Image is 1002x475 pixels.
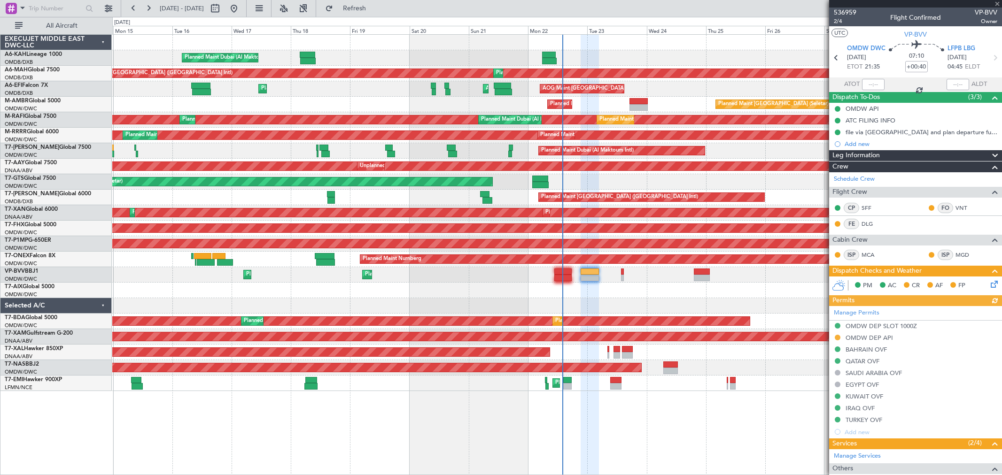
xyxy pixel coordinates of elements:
div: file via [GEOGRAPHIC_DATA] and plan departure fuel 55000 Lbs. [846,128,997,136]
span: T7-ONEX [5,253,30,259]
div: ISP [844,250,859,260]
a: T7-ONEXFalcon 8X [5,253,55,259]
span: Flight Crew [832,187,867,198]
span: Others [832,463,853,474]
span: ETOT [847,62,862,72]
span: All Aircraft [24,23,99,29]
span: Cabin Crew [832,235,868,245]
a: OMDW/DWC [5,260,37,267]
div: AOG Maint [GEOGRAPHIC_DATA] (Dubai Intl) [543,82,652,96]
div: Add new [845,140,997,148]
div: CP [844,203,859,213]
div: OMDW API [846,105,879,113]
span: T7-XAL [5,346,24,352]
div: FO [938,203,953,213]
span: T7-NAS [5,361,25,367]
div: Planned Maint [GEOGRAPHIC_DATA] ([GEOGRAPHIC_DATA] Intl) [496,66,653,80]
span: M-AMBR [5,98,29,104]
span: Dispatch Checks and Weather [832,266,922,276]
div: Flight Confirmed [890,13,941,23]
div: Planned Maint Dubai (Al Maktoum Intl) [182,113,275,127]
a: T7-XANGlobal 6000 [5,207,58,212]
span: A6-EFI [5,83,22,88]
span: (2/4) [968,438,982,448]
span: FP [958,281,965,291]
span: VP-BVV [5,268,25,274]
span: T7-[PERSON_NAME] [5,191,59,197]
a: OMDB/DXB [5,90,33,97]
a: Schedule Crew [834,175,875,184]
a: DNAA/ABV [5,214,32,221]
div: Planned Maint [GEOGRAPHIC_DATA] [555,376,645,390]
a: T7-P1MPG-650ER [5,237,51,243]
span: Dispatch To-Dos [832,92,880,103]
div: Sun 21 [469,26,528,34]
div: Planned Maint Dubai (Al Maktoum Intl) [599,113,692,127]
div: Mon 22 [528,26,587,34]
div: Tue 23 [587,26,646,34]
div: Planned Maint [GEOGRAPHIC_DATA] ([GEOGRAPHIC_DATA] Intl) [76,66,233,80]
div: Sat 20 [410,26,469,34]
a: T7-[PERSON_NAME]Global 6000 [5,191,91,197]
button: UTC [831,29,848,37]
a: M-AMBRGlobal 5000 [5,98,61,104]
a: SFF [862,204,883,212]
span: T7-BDA [5,315,25,321]
a: MCA [862,251,883,259]
button: Refresh [321,1,377,16]
span: T7-[PERSON_NAME] [5,145,59,150]
a: T7-GTSGlobal 7500 [5,176,56,181]
a: A6-MAHGlobal 7500 [5,67,60,73]
span: Crew [832,161,848,172]
a: M-RRRRGlobal 6000 [5,129,59,135]
div: Planned Maint Dubai (Al Maktoum Intl) [132,206,225,220]
a: OMDB/DXB [5,198,33,205]
span: 21:35 [865,62,880,72]
button: All Aircraft [10,18,102,33]
a: M-RAFIGlobal 7500 [5,114,56,119]
div: Sat 27 [824,26,884,34]
span: 04:45 [948,62,963,72]
a: VNT [955,204,977,212]
span: ATOT [844,80,860,89]
span: Owner [975,17,997,25]
div: Thu 18 [291,26,350,34]
span: A6-MAH [5,67,28,73]
span: T7-EMI [5,377,23,383]
div: Planned Maint [GEOGRAPHIC_DATA] ([GEOGRAPHIC_DATA]) [261,82,409,96]
div: Planned Maint [GEOGRAPHIC_DATA] ([GEOGRAPHIC_DATA] Intl) [541,190,698,204]
span: ELDT [965,62,980,72]
a: T7-XAMGulfstream G-200 [5,330,73,336]
a: T7-XALHawker 850XP [5,346,63,352]
a: OMDW/DWC [5,121,37,128]
div: Mon 15 [113,26,172,34]
div: Planned Maint Nurnberg [363,252,421,266]
div: Planned Maint Dubai (Al Maktoum Intl) [540,128,633,142]
div: Fri 26 [765,26,824,34]
span: ALDT [971,80,987,89]
a: VP-BVVBBJ1 [5,268,39,274]
div: Planned Maint Dubai (Al Maktoum Intl) [365,268,458,282]
span: [DATE] - [DATE] [160,4,204,13]
div: Thu 25 [706,26,765,34]
a: OMDW/DWC [5,152,37,159]
span: T7-FHX [5,222,24,228]
span: T7-XAM [5,330,26,336]
a: OMDW/DWC [5,136,37,143]
a: OMDW/DWC [5,183,37,190]
span: LFPB LBG [948,44,975,54]
span: M-RRRR [5,129,27,135]
a: OMDW/DWC [5,245,37,252]
div: Planned Maint Dubai (Al Maktoum Intl) [481,113,574,127]
div: Planned Maint Dubai (Al Maktoum Intl) [555,314,648,328]
span: A6-KAH [5,52,26,57]
a: OMDW/DWC [5,229,37,236]
span: T7-XAN [5,207,26,212]
div: FE [844,219,859,229]
div: Planned Maint [GEOGRAPHIC_DATA] (Seletar) [718,97,829,111]
span: Refresh [335,5,374,12]
a: OMDW/DWC [5,105,37,112]
span: PM [863,281,872,291]
a: T7-EMIHawker 900XP [5,377,62,383]
div: Unplanned Maint [GEOGRAPHIC_DATA] (Al Maktoum Intl) [360,159,499,173]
